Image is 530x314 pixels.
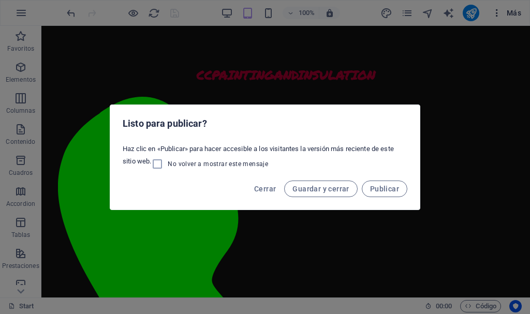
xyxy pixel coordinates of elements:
span: Guardar y cerrar [292,185,349,193]
div: Haz clic en «Publicar» para hacer accesible a los visitantes la versión más reciente de este siti... [110,140,420,174]
h2: Listo para publicar? [123,117,407,130]
span: Publicar [370,185,399,193]
span: No volver a mostrar este mensaje [168,160,268,168]
span: Cerrar [254,185,276,193]
button: Publicar [362,181,407,197]
button: Guardar y cerrar [284,181,357,197]
button: Cerrar [250,181,280,197]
